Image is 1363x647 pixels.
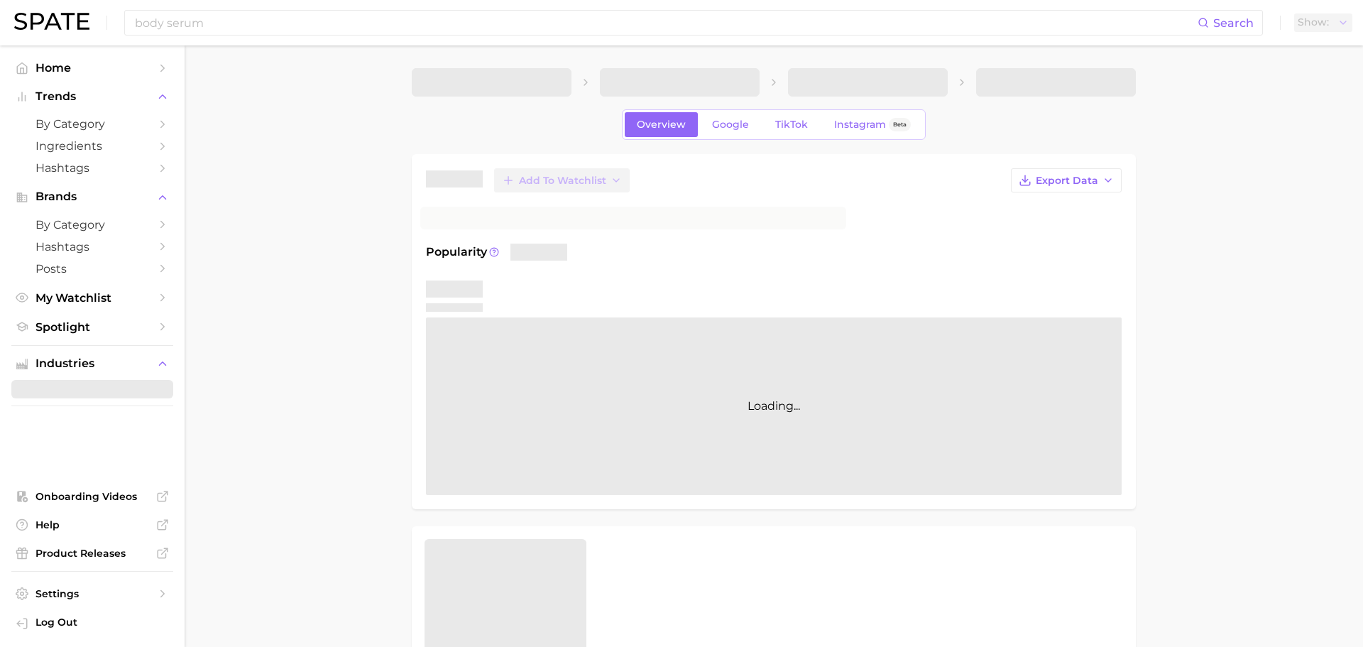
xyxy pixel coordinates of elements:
[834,119,886,131] span: Instagram
[11,214,173,236] a: by Category
[35,90,149,103] span: Trends
[11,486,173,507] a: Onboarding Videos
[11,113,173,135] a: by Category
[822,112,923,137] a: InstagramBeta
[35,262,149,276] span: Posts
[35,117,149,131] span: by Category
[35,490,149,503] span: Onboarding Videos
[35,616,162,629] span: Log Out
[35,139,149,153] span: Ingredients
[1294,13,1352,32] button: Show
[519,175,606,187] span: Add to Watchlist
[11,86,173,107] button: Trends
[35,190,149,203] span: Brands
[11,186,173,207] button: Brands
[11,287,173,309] a: My Watchlist
[637,119,686,131] span: Overview
[426,244,487,261] span: Popularity
[35,587,149,600] span: Settings
[11,258,173,280] a: Posts
[426,317,1122,495] div: Loading...
[35,291,149,305] span: My Watchlist
[11,57,173,79] a: Home
[775,119,808,131] span: TikTok
[893,119,907,131] span: Beta
[11,236,173,258] a: Hashtags
[625,112,698,137] a: Overview
[11,135,173,157] a: Ingredients
[35,357,149,370] span: Industries
[35,161,149,175] span: Hashtags
[35,218,149,232] span: by Category
[1036,175,1098,187] span: Export Data
[1213,16,1254,30] span: Search
[11,543,173,564] a: Product Releases
[14,13,89,30] img: SPATE
[700,112,761,137] a: Google
[11,316,173,338] a: Spotlight
[35,518,149,531] span: Help
[133,11,1198,35] input: Search here for a brand, industry, or ingredient
[11,353,173,374] button: Industries
[35,61,149,75] span: Home
[1011,168,1122,192] button: Export Data
[35,320,149,334] span: Spotlight
[35,240,149,254] span: Hashtags
[712,119,749,131] span: Google
[1298,18,1329,26] span: Show
[11,514,173,535] a: Help
[763,112,820,137] a: TikTok
[494,168,630,192] button: Add to Watchlist
[11,157,173,179] a: Hashtags
[35,547,149,560] span: Product Releases
[11,611,173,636] a: Log out. Currently logged in with e-mail jessica.leslie@augustinusbader.com.
[11,583,173,604] a: Settings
